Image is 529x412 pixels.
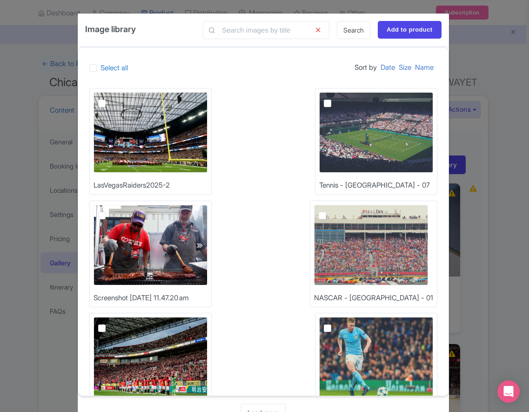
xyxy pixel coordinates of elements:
[94,317,208,398] img: J1_-_Urawa_Reds_4_vdx7pp.png
[94,180,170,191] div: LasVegasRaiders2025-2
[85,21,136,37] h4: Image library
[337,21,370,39] a: Search
[314,293,433,304] div: NASCAR - [GEOGRAPHIC_DATA] - 01
[381,59,395,77] a: Date
[355,59,377,77] span: Sort by
[319,317,433,398] img: EPL_-_Manchester_City_-_03_nqykbp.png
[94,293,189,304] div: Screenshot [DATE] 11.47.20 am
[319,92,433,173] img: Tennis_-_Wimbledon_-_07_bsnjsw.png
[94,92,208,173] img: LasVegasRaiders2025-2_dxixqr.jpg
[399,59,411,77] a: Size
[415,59,434,77] a: Name
[100,63,128,74] label: Select all
[378,21,442,39] input: Add to product
[497,380,520,403] div: Open Intercom Messenger
[203,21,329,39] input: Search images by title
[319,180,430,191] div: Tennis - [GEOGRAPHIC_DATA] - 07
[94,205,208,285] img: Screenshot_2025-03-26_at_11.47.20_am_wyxb7t.png
[314,205,428,285] img: NASCAR_-_Charlotte_-_01_d1depd.png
